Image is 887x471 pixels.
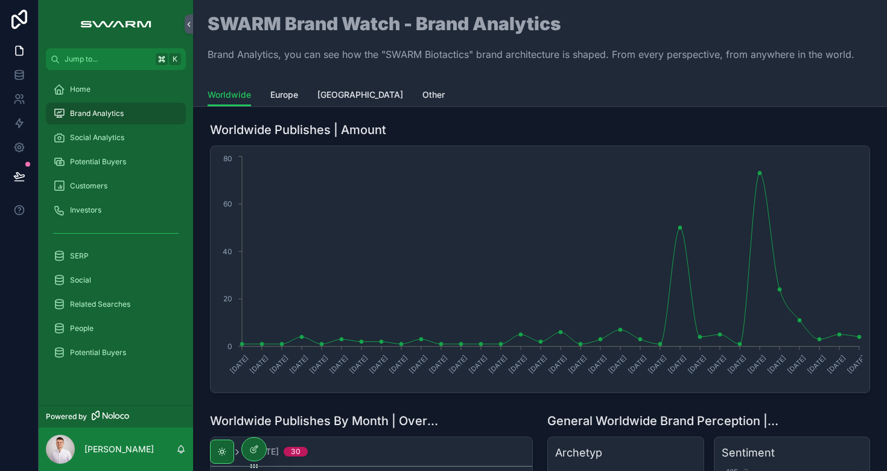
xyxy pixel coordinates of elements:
[208,89,251,101] span: Worldwide
[387,353,409,375] text: [DATE]
[606,353,628,375] text: [DATE]
[317,89,403,101] span: [GEOGRAPHIC_DATA]
[218,153,862,385] div: chart
[84,443,154,455] p: [PERSON_NAME]
[722,444,863,461] h3: Sentiment
[666,353,688,375] text: [DATE]
[422,89,445,101] span: Other
[348,353,369,375] text: [DATE]
[806,353,827,375] text: [DATE]
[547,353,568,375] text: [DATE]
[825,353,847,375] text: [DATE]
[766,353,787,375] text: [DATE]
[46,48,186,70] button: Jump to...K
[65,54,151,64] span: Jump to...
[507,353,529,375] text: [DATE]
[706,353,728,375] text: [DATE]
[555,444,696,461] h3: Archetyp
[291,447,300,457] div: 30
[46,103,186,124] a: Brand Analytics
[268,353,290,375] text: [DATE]
[46,293,186,315] a: Related Searches
[288,353,310,375] text: [DATE]
[39,70,193,379] div: scrollable content
[746,353,768,375] text: [DATE]
[46,412,87,421] span: Powered by
[227,342,232,351] tspan: 0
[367,353,389,375] text: [DATE]
[70,251,89,261] span: SERP
[70,109,124,118] span: Brand Analytics
[223,154,232,163] tspan: 80
[686,353,708,375] text: [DATE]
[270,89,298,101] span: Europe
[46,245,186,267] a: SERP
[70,275,91,285] span: Social
[427,353,449,375] text: [DATE]
[467,353,489,375] text: [DATE]
[587,353,608,375] text: [DATE]
[567,353,588,375] text: [DATE]
[46,127,186,149] a: Social Analytics
[46,78,186,100] a: Home
[70,348,126,357] span: Potential Buyers
[46,175,186,197] a: Customers
[170,54,180,64] span: K
[317,84,403,108] a: [GEOGRAPHIC_DATA]
[223,199,232,208] tspan: 60
[328,353,349,375] text: [DATE]
[547,412,780,429] h1: General Worldwide Brand Perception | Stats
[46,199,186,221] a: Investors
[46,151,186,173] a: Potential Buyers
[626,353,648,375] text: [DATE]
[70,300,130,309] span: Related Searches
[422,84,445,108] a: Other
[487,353,509,375] text: [DATE]
[228,353,250,375] text: [DATE]
[208,84,251,107] a: Worldwide
[726,353,748,375] text: [DATE]
[447,353,469,375] text: [DATE]
[46,342,186,364] a: Potential Buyers
[210,412,442,429] h1: Worldwide Publishes By Month | Overview
[46,269,186,291] a: Social
[223,294,232,303] tspan: 20
[845,353,867,375] text: [DATE]
[46,318,186,339] a: People
[646,353,668,375] text: [DATE]
[70,133,124,143] span: Social Analytics
[223,247,232,256] tspan: 40
[70,157,126,167] span: Potential Buyers
[70,205,101,215] span: Investors
[70,324,94,333] span: People
[407,353,429,375] text: [DATE]
[74,14,157,34] img: App logo
[208,14,854,33] h1: SWARM Brand Watch - Brand Analytics
[308,353,329,375] text: [DATE]
[70,85,91,94] span: Home
[270,84,298,108] a: Europe
[210,121,386,138] h1: Worldwide Publishes | Amount
[70,181,107,191] span: Customers
[527,353,548,375] text: [DATE]
[208,47,854,62] p: Brand Analytics, you can see how the "SWARM Biotactics" brand architecture is shaped. From every ...
[248,353,270,375] text: [DATE]
[39,405,193,428] a: Powered by
[786,353,807,375] text: [DATE]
